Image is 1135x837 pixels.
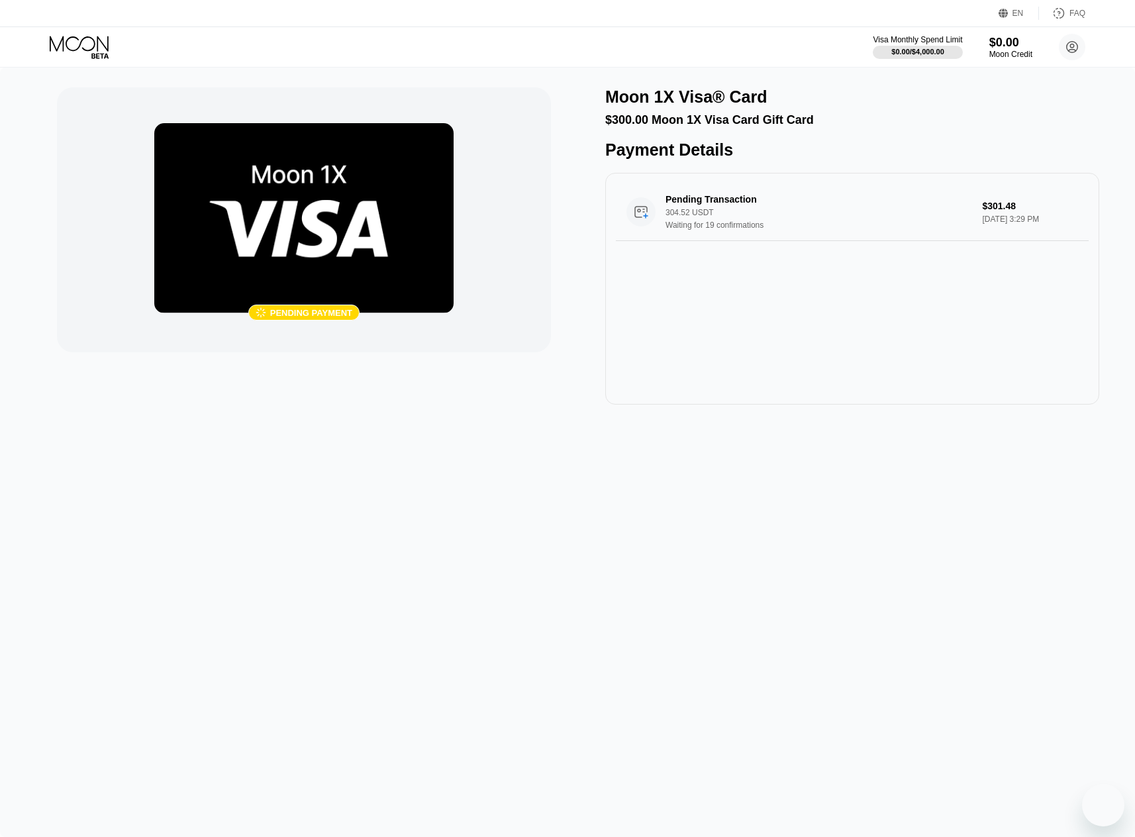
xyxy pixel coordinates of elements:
div: FAQ [1039,7,1085,20]
div: $0.00Moon Credit [989,36,1032,59]
div:  [256,307,266,319]
div: Pending payment [270,308,352,318]
div: Waiting for 19 confirmations [666,221,976,230]
iframe: Кнопка запуска окна обмена сообщениями [1082,784,1124,826]
div: Pending Transaction304.52 USDTWaiting for 19 confirmations$301.48[DATE] 3:29 PM [616,183,1089,241]
div: Payment Details [605,140,1099,160]
div: EN [1012,9,1024,18]
div: [DATE] 3:29 PM [982,215,1078,224]
div: 304.52 USDT [666,208,976,217]
div: $300.00 Moon 1X Visa Card Gift Card [605,113,1099,127]
div: $0.00 / $4,000.00 [891,48,944,56]
div: EN [999,7,1039,20]
div: Moon 1X Visa® Card [605,87,767,107]
div: Pending Transaction [666,194,954,205]
div: Visa Monthly Spend Limit$0.00/$4,000.00 [873,35,962,59]
div: FAQ [1069,9,1085,18]
div: Moon Credit [989,50,1032,59]
div: $0.00 [989,36,1032,50]
div: $301.48 [982,201,1078,211]
div: Visa Monthly Spend Limit [873,35,962,44]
